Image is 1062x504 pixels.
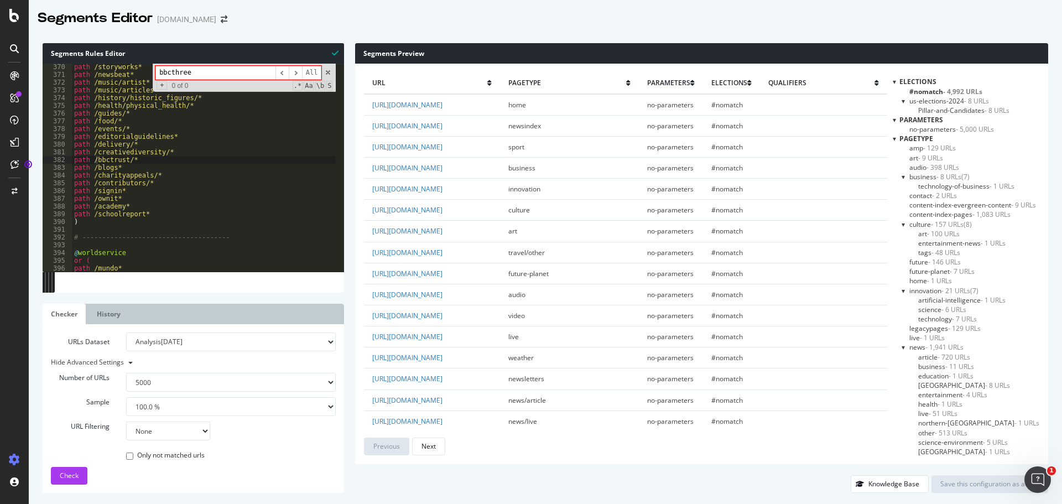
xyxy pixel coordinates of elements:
[961,172,970,181] span: Click to filter pagetype on business
[647,353,694,362] span: no-parameters
[970,286,978,295] span: Click to filter pagetype on innovation
[43,102,72,110] div: 375
[909,267,975,276] span: Click to filter pagetype on future-planet
[289,66,302,80] span: ​
[711,417,743,426] span: #nomatch
[909,333,945,342] span: Click to filter pagetype on live
[647,374,694,383] span: no-parameters
[647,100,694,110] span: no-parameters
[38,9,153,28] div: Segments Editor
[372,374,442,383] a: [URL][DOMAIN_NAME]
[126,450,205,461] label: Only not matched urls
[372,100,442,110] a: [URL][DOMAIN_NAME]
[157,81,167,90] span: Toggle Replace mode
[851,479,929,489] a: Knowledge Base
[940,479,1039,489] div: Save this configuration as active
[647,142,694,152] span: no-parameters
[711,78,747,87] span: Elections
[936,172,961,181] span: - 8 URLs
[909,324,981,333] span: Click to filter pagetype on legacypages
[983,438,1008,447] span: - 5 URLs
[931,475,1048,493] button: Save this configuration as active
[926,163,959,172] span: - 398 URLs
[508,311,525,320] span: video
[43,304,86,324] a: Checker
[990,181,1014,191] span: - 1 URLs
[918,418,1039,428] span: Click to filter pagetype on news/northern-ireland
[918,371,973,381] span: Click to filter pagetype on news/education
[899,134,933,143] span: pagetype
[909,124,994,134] span: Click to filter Parameters on no-parameters
[43,156,72,164] div: 382
[918,181,1014,191] span: Click to filter pagetype on business/technology-of-business
[956,124,994,134] span: - 5,000 URLs
[508,374,544,383] span: newsletters
[43,357,327,367] div: Hide Advanced Settings
[927,276,952,285] span: - 1 URLs
[711,226,743,236] span: #nomatch
[972,210,1011,219] span: - 1,083 URLs
[909,153,943,163] span: Click to filter pagetype on art
[167,82,192,90] span: 0 of 0
[43,110,72,117] div: 376
[412,438,445,455] button: Next
[918,352,970,362] span: Click to filter pagetype on news/article
[43,264,72,272] div: 396
[950,267,975,276] span: - 7 URLs
[508,205,530,215] span: culture
[918,153,943,163] span: - 9 URLs
[899,77,936,86] span: Elections
[918,229,960,238] span: Click to filter pagetype on culture/art
[941,286,970,295] span: - 21 URLs
[372,396,442,405] a: [URL][DOMAIN_NAME]
[508,269,549,278] span: future-planet
[60,471,79,480] span: Check
[508,396,546,405] span: news/article
[962,390,987,399] span: - 4 URLs
[948,324,981,333] span: - 129 URLs
[711,311,743,320] span: #nomatch
[304,81,314,91] span: CaseSensitive Search
[43,332,118,351] label: URLs Dataset
[1011,200,1036,210] span: - 9 URLs
[711,269,743,278] span: #nomatch
[43,373,118,382] label: Number of URLs
[43,241,72,249] div: 393
[43,125,72,133] div: 378
[711,290,743,299] span: #nomatch
[909,87,982,96] span: Click to filter Elections on #nomatch
[929,409,957,418] span: - 51 URLs
[964,96,989,106] span: - 8 URLs
[372,184,442,194] a: [URL][DOMAIN_NAME]
[508,100,526,110] span: home
[43,148,72,156] div: 381
[918,399,962,409] span: Click to filter pagetype on news/health
[952,314,977,324] span: - 7 URLs
[938,399,962,409] span: - 1 URLs
[293,81,303,91] span: RegExp Search
[647,269,694,278] span: no-parameters
[647,78,690,87] span: Parameters
[43,202,72,210] div: 388
[43,195,72,202] div: 387
[909,163,959,172] span: Click to filter pagetype on audio
[43,63,72,71] div: 370
[931,220,964,229] span: - 157 URLs
[43,187,72,195] div: 386
[711,205,743,215] span: #nomatch
[43,141,72,148] div: 380
[43,422,118,431] label: URL Filtering
[932,191,957,200] span: - 2 URLs
[711,163,743,173] span: #nomatch
[43,172,72,179] div: 384
[43,133,72,141] div: 379
[157,14,216,25] div: [DOMAIN_NAME]
[918,390,987,399] span: Click to filter pagetype on news/entertainment
[43,94,72,102] div: 374
[918,362,974,371] span: Click to filter pagetype on news/business
[421,441,436,451] div: Next
[508,332,519,341] span: live
[918,381,1010,390] span: Click to filter pagetype on news/england
[508,142,524,152] span: sport
[221,15,227,23] div: arrow-right-arrow-left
